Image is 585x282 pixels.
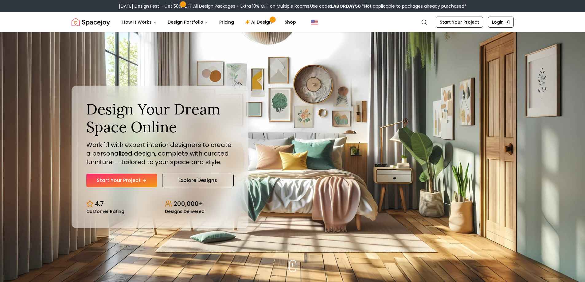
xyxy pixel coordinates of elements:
[117,16,301,28] nav: Main
[240,16,279,28] a: AI Design
[72,16,110,28] img: Spacejoy Logo
[72,16,110,28] a: Spacejoy
[95,199,104,208] p: 4.7
[331,3,361,9] b: LABORDAY50
[280,16,301,28] a: Shop
[86,195,234,214] div: Design stats
[86,141,234,166] p: Work 1:1 with expert interior designers to create a personalized design, complete with curated fu...
[361,3,466,9] span: *Not applicable to packages already purchased*
[162,174,234,187] a: Explore Designs
[86,209,124,214] small: Customer Rating
[174,199,203,208] p: 200,000+
[310,3,361,9] span: Use code:
[72,12,514,32] nav: Global
[214,16,239,28] a: Pricing
[86,174,157,187] a: Start Your Project
[86,100,234,136] h1: Design Your Dream Space Online
[117,16,162,28] button: How It Works
[436,17,483,28] a: Start Your Project
[311,18,318,26] img: United States
[119,3,466,9] div: [DATE] Design Fest – Get 50% OFF All Design Packages + Extra 10% OFF on Multiple Rooms.
[163,16,213,28] button: Design Portfolio
[488,17,514,28] a: Login
[165,209,205,214] small: Designs Delivered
